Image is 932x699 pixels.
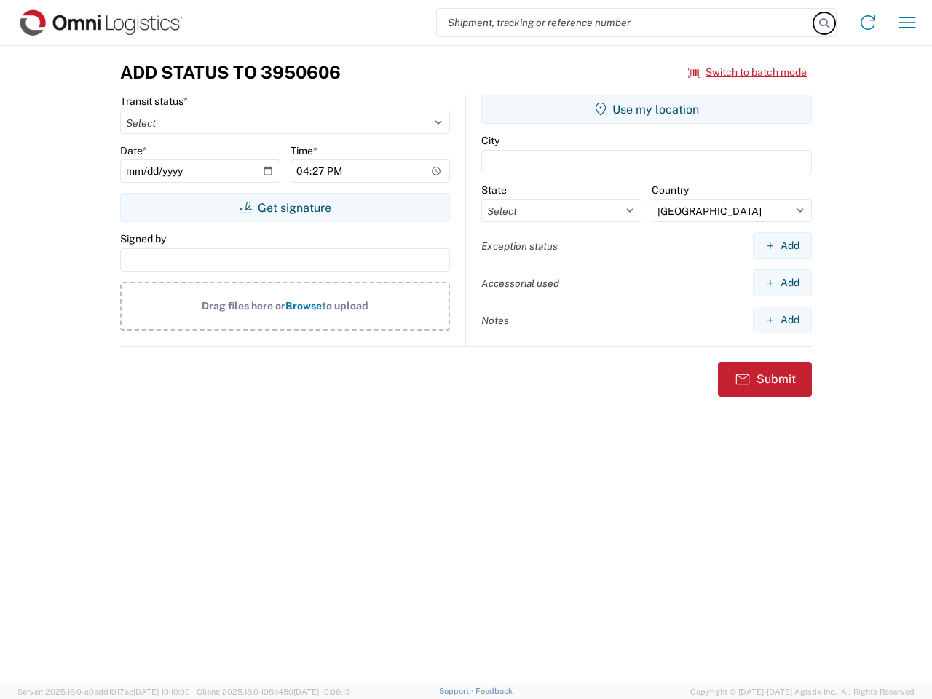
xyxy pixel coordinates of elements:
button: Add [753,232,812,259]
label: Transit status [120,95,188,108]
span: Browse [285,300,322,312]
span: [DATE] 10:10:00 [133,687,190,696]
a: Support [439,687,475,695]
a: Feedback [475,687,513,695]
span: Drag files here or [202,300,285,312]
span: Client: 2025.18.0-198a450 [197,687,350,696]
h3: Add Status to 3950606 [120,62,341,83]
input: Shipment, tracking or reference number [437,9,814,36]
span: [DATE] 10:06:13 [293,687,350,696]
label: State [481,183,507,197]
label: Notes [481,314,509,327]
button: Add [753,269,812,296]
label: Exception status [481,240,558,253]
label: Date [120,144,147,157]
button: Use my location [481,95,812,124]
button: Switch to batch mode [688,60,807,84]
button: Submit [718,362,812,397]
button: Add [753,307,812,333]
span: Server: 2025.18.0-a0edd1917ac [17,687,190,696]
button: Get signature [120,193,450,222]
label: Country [652,183,689,197]
span: Copyright © [DATE]-[DATE] Agistix Inc., All Rights Reserved [690,685,915,698]
label: Time [291,144,317,157]
label: City [481,134,499,147]
span: to upload [322,300,368,312]
label: Accessorial used [481,277,559,290]
label: Signed by [120,232,166,245]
